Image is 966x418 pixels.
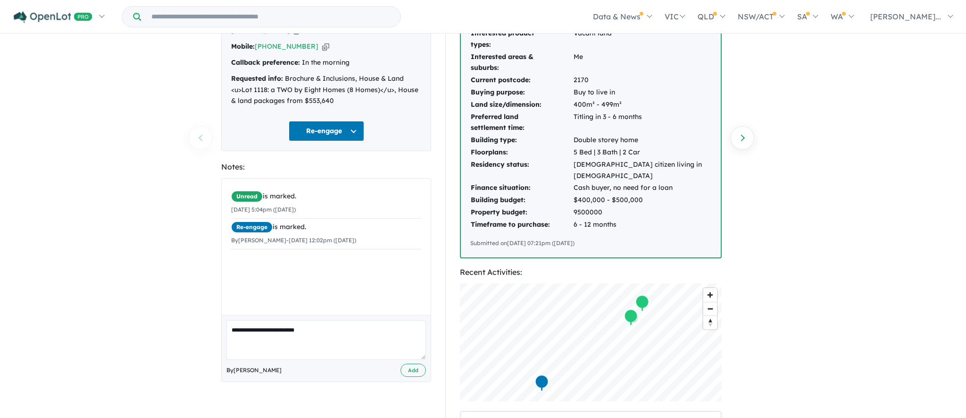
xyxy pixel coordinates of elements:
[624,308,638,326] div: Map marker
[255,42,318,51] a: [PHONE_NUMBER]
[470,99,573,111] td: Land size/dimension:
[573,219,711,231] td: 6 - 12 months
[470,206,573,219] td: Property budget:
[573,134,711,146] td: Double storey home
[470,239,711,248] div: Submitted on [DATE] 07:21pm ([DATE])
[231,74,283,83] strong: Requested info:
[573,86,711,99] td: Buy to live in
[289,121,364,141] button: Re-engage
[703,288,717,302] button: Zoom in
[470,86,573,99] td: Buying purpose:
[535,374,549,392] div: Map marker
[231,191,421,202] div: is marked.
[470,134,573,146] td: Building type:
[221,161,431,173] div: Notes:
[231,191,263,202] span: Unread
[231,206,296,213] small: [DATE] 5:04pm ([DATE])
[703,302,717,316] button: Zoom out
[573,27,711,51] td: Vacant land
[573,99,711,111] td: 400m² - 499m²
[573,182,711,194] td: Cash buyer, no need for a loan
[470,51,573,75] td: Interested areas & suburbs:
[703,316,717,329] span: Reset bearing to north
[870,12,941,21] span: [PERSON_NAME]...
[322,42,329,51] button: Copy
[573,111,711,135] td: Titling in 3 - 6 months
[231,58,300,67] strong: Callback preference:
[573,159,711,182] td: [DEMOGRAPHIC_DATA] citizen living in [DEMOGRAPHIC_DATA]
[143,7,399,27] input: Try estate name, suburb, builder or developer
[703,316,717,329] button: Reset bearing to north
[573,206,711,219] td: 9500000
[231,222,421,233] div: is marked.
[573,51,711,75] td: Me
[400,364,426,377] button: Add
[460,283,722,401] canvas: Map
[231,237,356,244] small: By [PERSON_NAME] - [DATE] 12:02pm ([DATE])
[14,11,92,23] img: Openlot PRO Logo White
[573,74,711,86] td: 2170
[470,111,573,135] td: Preferred land settlement time:
[226,366,282,375] span: By [PERSON_NAME]
[470,27,573,51] td: Interested product types:
[231,73,421,107] div: Brochure & Inclusions, House & Land <u>Lot 1118: a TWO by Eight Homes (8 Homes)</u>, House & land...
[625,309,639,327] div: Map marker
[573,146,711,159] td: 5 Bed | 3 Bath | 2 Car
[573,194,711,206] td: $400,000 - $500,000
[231,222,273,233] span: Re-engage
[470,74,573,86] td: Current postcode:
[460,266,722,279] div: Recent Activities:
[470,182,573,194] td: Finance situation:
[470,194,573,206] td: Building budget:
[703,302,717,316] span: Zoom out
[470,159,573,182] td: Residency status:
[635,294,650,312] div: Map marker
[470,146,573,159] td: Floorplans:
[231,57,421,68] div: In the morning
[231,42,255,51] strong: Mobile:
[470,219,573,231] td: Timeframe to purchase:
